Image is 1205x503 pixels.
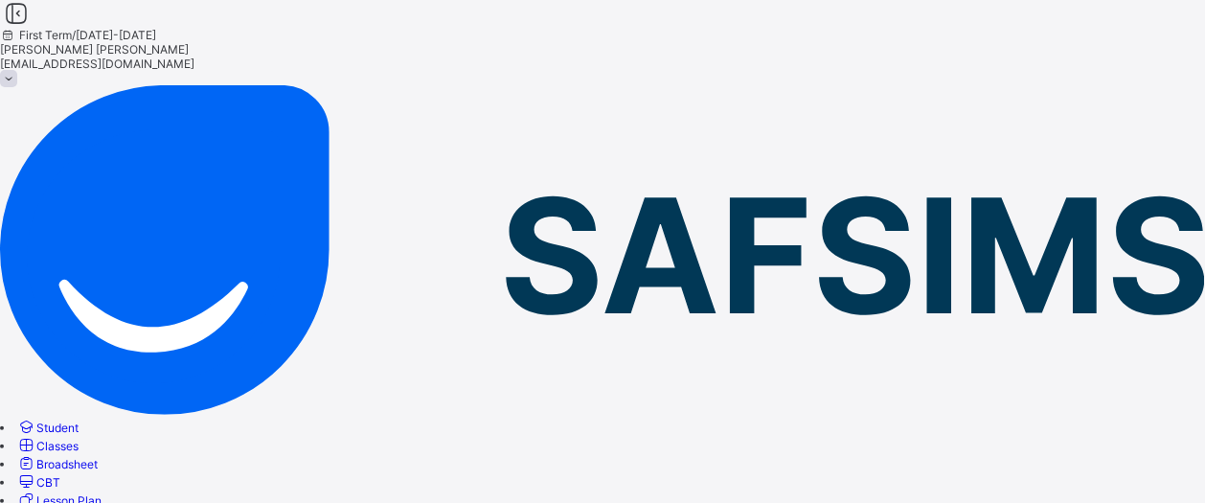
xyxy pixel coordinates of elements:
[16,439,79,453] a: Classes
[16,421,79,435] a: Student
[36,421,79,435] span: Student
[36,439,79,453] span: Classes
[16,475,60,490] a: CBT
[36,475,60,490] span: CBT
[16,457,98,471] a: Broadsheet
[36,457,98,471] span: Broadsheet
